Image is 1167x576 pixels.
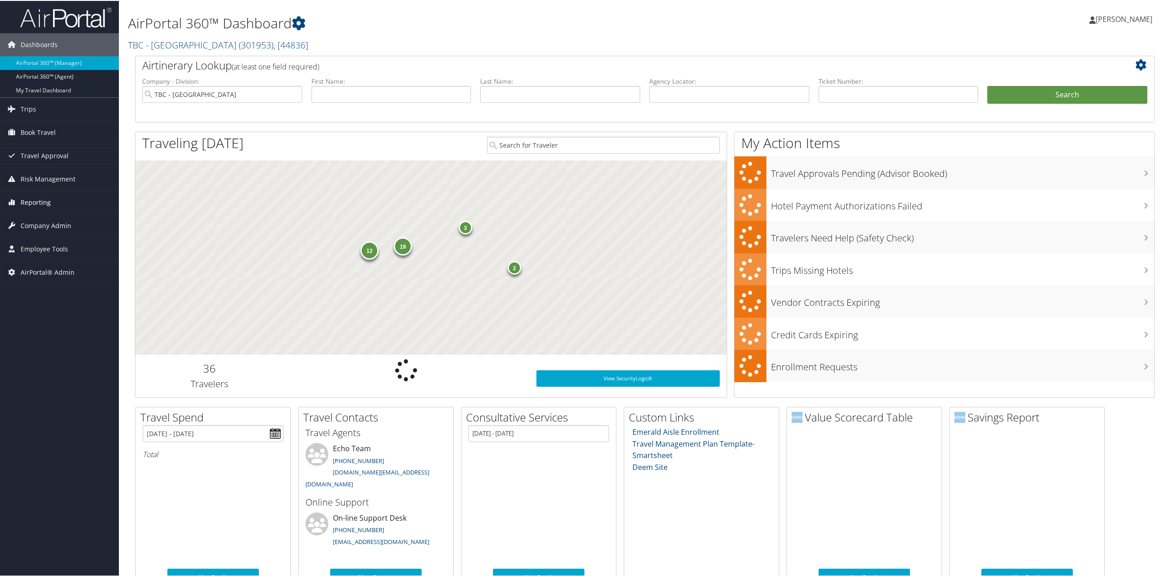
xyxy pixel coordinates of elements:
a: [DOMAIN_NAME][EMAIL_ADDRESS][DOMAIN_NAME] [305,467,429,487]
span: ( 301953 ) [239,38,273,50]
h2: Savings Report [954,409,1104,424]
label: First Name: [311,76,471,85]
div: 2 [508,260,521,274]
h3: Credit Cards Expiring [771,323,1154,341]
span: (at least one field required) [232,61,319,71]
a: View SecurityLogic® [536,369,720,386]
a: [EMAIL_ADDRESS][DOMAIN_NAME] [333,537,429,545]
label: Last Name: [480,76,640,85]
span: [PERSON_NAME] [1096,13,1152,23]
a: Trips Missing Hotels [734,252,1154,285]
li: On-line Support Desk [301,512,451,549]
h3: Vendor Contracts Expiring [771,291,1154,308]
span: AirPortal® Admin [21,260,75,283]
label: Agency Locator: [649,76,809,85]
a: Enrollment Requests [734,349,1154,381]
h2: Airtinerary Lookup [142,57,1062,72]
a: Deem Site [632,461,668,471]
h3: Travelers Need Help (Safety Check) [771,226,1154,244]
a: Travel Management Plan Template- Smartsheet [632,438,755,460]
h2: Value Scorecard Table [792,409,942,424]
div: 3 [459,219,472,233]
a: Hotel Payment Authorizations Failed [734,188,1154,220]
a: [PHONE_NUMBER] [333,525,384,533]
img: domo-logo.png [792,411,803,422]
span: Reporting [21,190,51,213]
h3: Travelers [142,377,276,389]
h3: Travel Agents [305,426,446,438]
span: Trips [21,97,36,120]
span: Employee Tools [21,237,68,260]
h1: AirPortal 360™ Dashboard [128,13,817,32]
h2: Custom Links [629,409,779,424]
a: Travelers Need Help (Safety Check) [734,220,1154,252]
div: 12 [360,240,379,259]
span: Dashboards [21,32,58,55]
h1: My Action Items [734,133,1154,152]
div: 19 [394,236,412,255]
a: [PERSON_NAME] [1089,5,1162,32]
a: Credit Cards Expiring [734,317,1154,349]
span: Book Travel [21,120,56,143]
h2: 36 [142,360,276,375]
input: Search for Traveler [487,136,720,153]
h6: Total [143,448,284,459]
h3: Hotel Payment Authorizations Failed [771,194,1154,212]
img: airportal-logo.png [20,6,112,27]
span: , [ 44836 ] [273,38,308,50]
h2: Consultative Services [466,409,616,424]
li: Echo Team [301,442,451,491]
h1: Traveling [DATE] [142,133,244,152]
a: Vendor Contracts Expiring [734,284,1154,317]
h2: Travel Contacts [303,409,453,424]
span: Travel Approval [21,144,69,166]
h3: Trips Missing Hotels [771,259,1154,276]
a: TBC - [GEOGRAPHIC_DATA] [128,38,308,50]
a: Travel Approvals Pending (Advisor Booked) [734,155,1154,188]
a: [PHONE_NUMBER] [333,456,384,464]
label: Ticket Number: [819,76,979,85]
span: Company Admin [21,213,71,236]
button: Search [987,85,1147,103]
h3: Enrollment Requests [771,355,1154,373]
span: Risk Management [21,167,75,190]
label: Company - Division: [142,76,302,85]
h3: Travel Approvals Pending (Advisor Booked) [771,162,1154,179]
h2: Travel Spend [140,409,290,424]
img: domo-logo.png [954,411,965,422]
a: Emerald Aisle Enrollment [632,426,719,436]
h3: Online Support [305,495,446,508]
